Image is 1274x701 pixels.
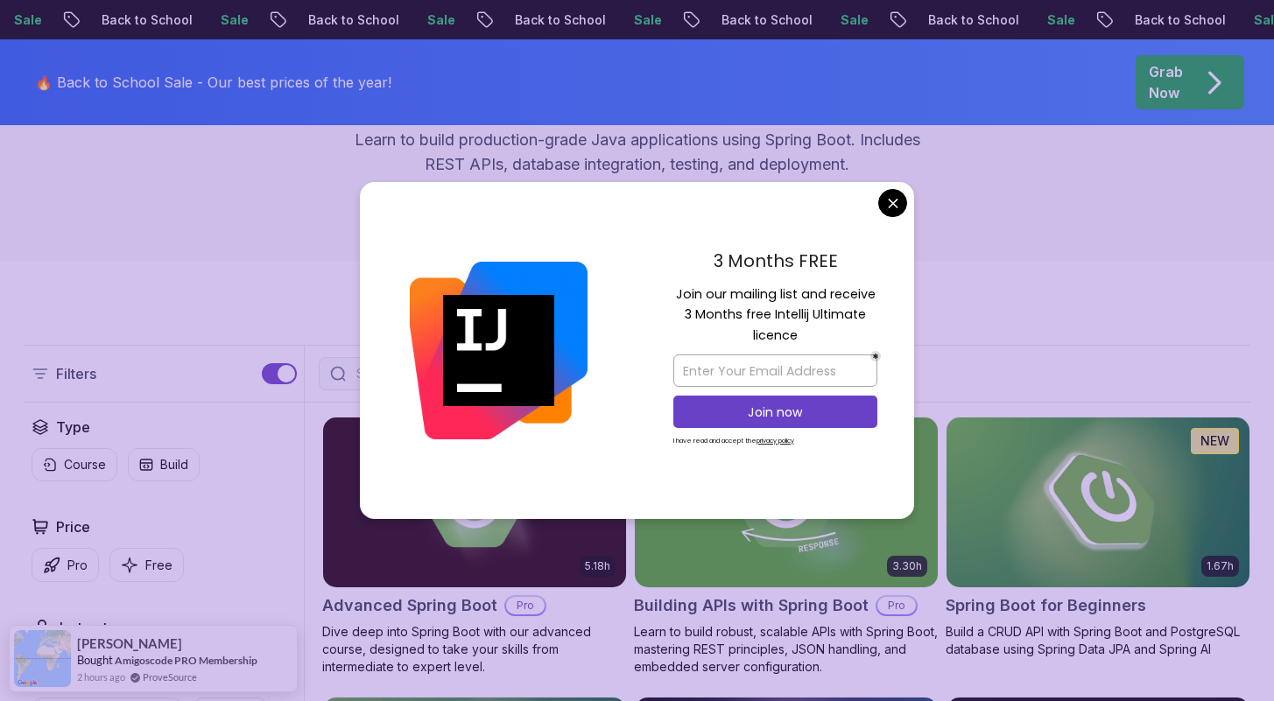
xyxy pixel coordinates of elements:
[77,669,125,684] span: 2 hours ago
[60,617,129,638] h2: Instructors
[67,557,88,574] p: Pro
[56,417,90,438] h2: Type
[877,597,916,614] p: Pro
[506,597,545,614] p: Pro
[145,557,172,574] p: Free
[343,128,932,177] p: Learn to build production-grade Java applications using Spring Boot. Includes REST APIs, database...
[1033,11,1089,29] p: Sale
[32,548,99,582] button: Pro
[294,11,413,29] p: Back to School
[56,516,90,537] h2: Price
[827,11,883,29] p: Sale
[634,593,869,618] h2: Building APIs with Spring Boot
[501,11,620,29] p: Back to School
[892,559,922,573] p: 3.30h
[32,448,117,481] button: Course
[946,417,1250,658] a: Spring Boot for Beginners card1.67hNEWSpring Boot for BeginnersBuild a CRUD API with Spring Boot ...
[353,365,728,382] input: Search Java, React, Spring boot ...
[322,593,497,618] h2: Advanced Spring Boot
[707,11,827,29] p: Back to School
[413,11,469,29] p: Sale
[64,456,106,473] p: Course
[1200,432,1229,450] p: NEW
[207,11,263,29] p: Sale
[77,653,113,667] span: Bought
[947,417,1249,587] img: Spring Boot for Beginners card
[634,623,939,676] p: Learn to build robust, scalable APIs with Spring Boot, mastering REST principles, JSON handling, ...
[946,623,1250,658] p: Build a CRUD API with Spring Boot and PostgreSQL database using Spring Data JPA and Spring AI
[77,636,182,651] span: [PERSON_NAME]
[109,548,184,582] button: Free
[1207,559,1234,573] p: 1.67h
[322,623,627,676] p: Dive deep into Spring Boot with our advanced course, designed to take your skills from intermedia...
[323,417,626,587] img: Advanced Spring Boot card
[128,448,200,481] button: Build
[1121,11,1240,29] p: Back to School
[35,72,391,93] p: 🔥 Back to School Sale - Our best prices of the year!
[143,669,197,684] a: ProveSource
[620,11,676,29] p: Sale
[14,630,71,687] img: provesource social proof notification image
[585,559,610,573] p: 5.18h
[88,11,207,29] p: Back to School
[914,11,1033,29] p: Back to School
[115,653,257,668] a: Amigoscode PRO Membership
[634,417,939,676] a: Building APIs with Spring Boot card3.30hBuilding APIs with Spring BootProLearn to build robust, s...
[160,456,188,473] p: Build
[56,363,96,384] p: Filters
[322,417,627,676] a: Advanced Spring Boot card5.18hAdvanced Spring BootProDive deep into Spring Boot with our advanced...
[946,593,1146,618] h2: Spring Boot for Beginners
[1149,61,1183,103] p: Grab Now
